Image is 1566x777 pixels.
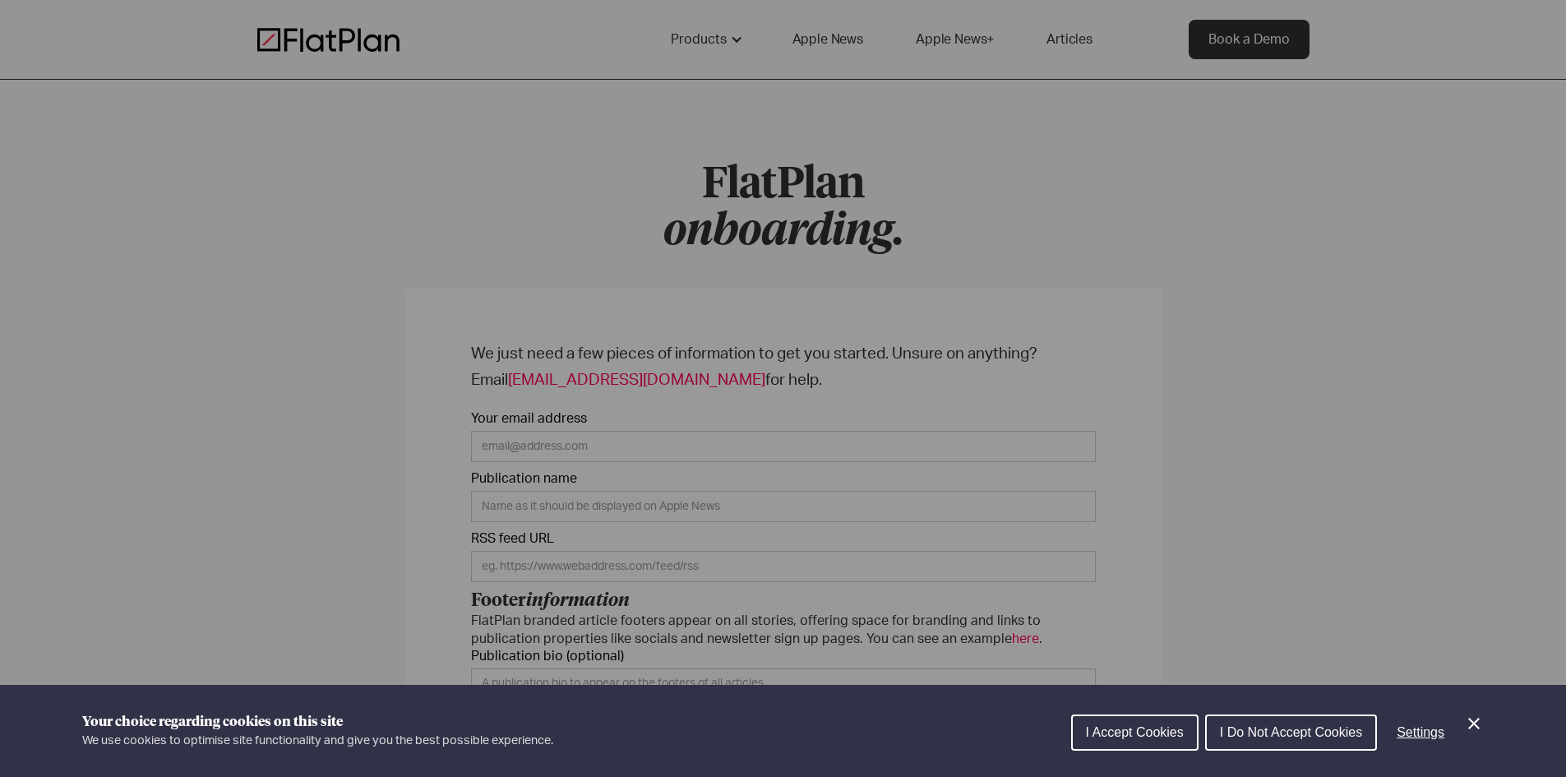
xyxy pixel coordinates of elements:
[1086,725,1184,739] span: I Accept Cookies
[1397,725,1444,739] span: Settings
[1071,715,1199,751] button: I Accept Cookies
[82,732,553,750] p: We use cookies to optimise site functionality and give you the best possible experience.
[82,712,553,732] h1: Your choice regarding cookies on this site
[1464,714,1484,733] button: Close Cookie Control
[1384,716,1457,749] button: Settings
[1220,725,1362,739] span: I Do Not Accept Cookies
[1205,715,1377,751] button: I Do Not Accept Cookies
